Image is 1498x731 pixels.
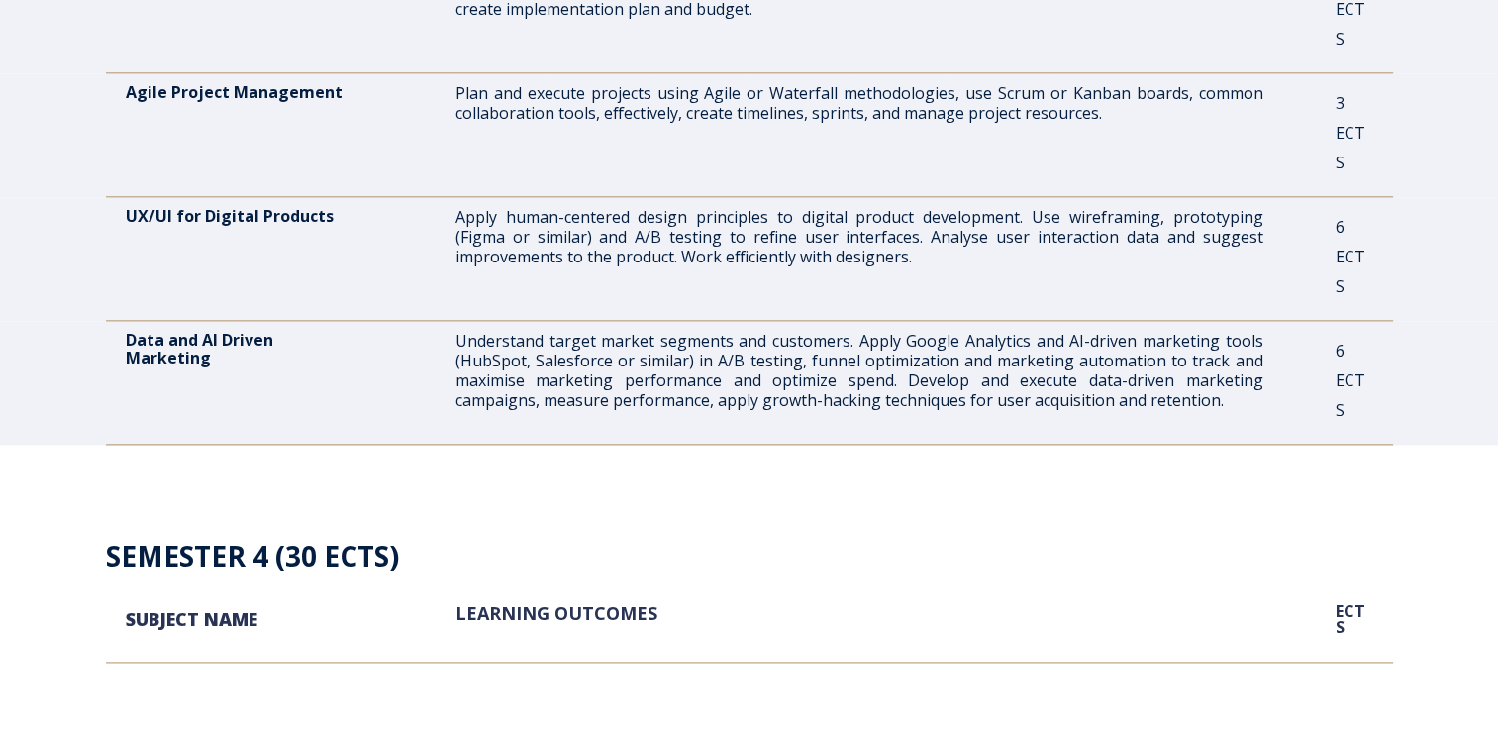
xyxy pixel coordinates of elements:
[455,82,1263,124] span: Plan and execute projects using Agile or Waterfall methodologies, use Scrum or Kanban boards, com...
[455,601,657,625] span: LEARNING OUTCOMES
[1336,92,1365,173] span: 3 ECTS
[126,607,257,631] strong: SUBJECT NAME
[126,81,343,103] span: Agile Project Management
[455,330,1263,411] span: Understand target market segments and customers. Apply Google Analytics and AI-driven marketing t...
[1336,600,1365,638] span: ECTS
[1336,216,1365,297] span: 6 ECTS
[106,535,1393,576] h2: SEMESTER 4 (30 ECTS)
[455,206,1263,267] span: Apply human-centered design principles to digital product development. Use wireframing, prototypi...
[126,331,383,367] p: Data and AI Driven Marketing
[126,205,334,227] span: UX/UI for Digital Products
[1336,340,1365,421] span: 6 ECTS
